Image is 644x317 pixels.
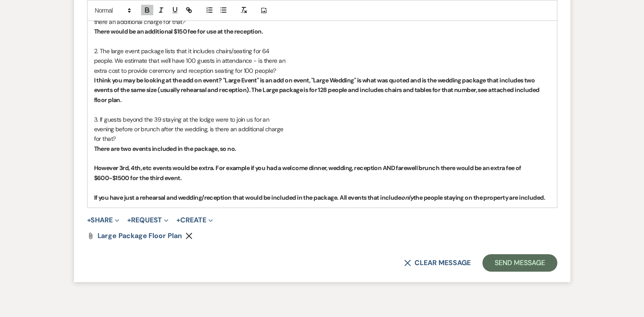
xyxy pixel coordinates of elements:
[94,194,546,201] strong: If you have just a rehearsal and wedding/reception that would be included in the package. All eve...
[94,57,286,65] span: people. We estimate that we'll have 100 guests in attendance - is there an
[98,232,182,239] a: Large Package Floor Plan
[94,27,263,35] strong: There would be an additional $150 fee for use at the reception.
[94,76,541,104] strong: I think you may be looking at the add on event? "Large Event" is an add on event, "Large Wedding"...
[94,164,523,181] strong: However 3rd, 4th, etc events would be extra. For example if you had a welcome dinner, wedding, re...
[94,135,116,143] span: for that?
[482,254,557,272] button: Send Message
[404,259,470,266] button: Clear message
[176,217,212,224] button: Create
[94,116,270,123] span: 3. If guests beyond the 39 staying at the lodge were to join us for an
[94,125,283,133] span: evening before or brunch after the wedding, is there an additional charge
[94,18,185,26] span: there an additional charge for that?
[176,217,180,224] span: +
[127,217,131,224] span: +
[94,145,236,153] strong: There are two events included in the package, so no.
[127,217,169,224] button: Request
[94,47,270,55] span: 2. The large event package lists that it includes chairs/seating for 64
[94,67,276,75] span: extra cost to provide ceremony and reception seating for 100 people?
[98,231,182,240] span: Large Package Floor Plan
[401,194,413,201] em: only
[87,217,91,224] span: +
[87,217,120,224] button: Share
